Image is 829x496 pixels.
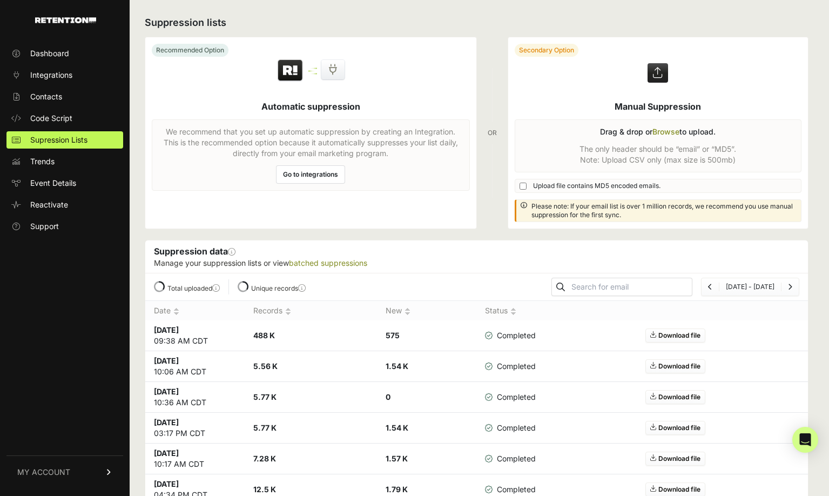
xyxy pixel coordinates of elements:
[154,479,179,488] strong: [DATE]
[386,423,408,432] strong: 1.54 K
[485,423,536,433] span: Completed
[30,48,69,59] span: Dashboard
[569,279,692,294] input: Search for email
[173,307,179,316] img: no_sort-eaf950dc5ab64cae54d48a5578032e96f70b2ecb7d747501f34c8f2db400fb66.gif
[645,329,705,343] a: Download file
[253,454,276,463] strong: 7.28 K
[520,183,527,190] input: Upload file contains MD5 encoded emails.
[145,240,808,273] div: Suppression data
[30,91,62,102] span: Contacts
[6,218,123,235] a: Support
[277,59,304,83] img: Retention
[6,45,123,62] a: Dashboard
[386,485,408,494] strong: 1.79 K
[154,418,179,427] strong: [DATE]
[377,301,476,321] th: New
[253,485,276,494] strong: 12.5 K
[154,448,179,458] strong: [DATE]
[701,278,799,296] nav: Page navigation
[405,307,410,316] img: no_sort-eaf950dc5ab64cae54d48a5578032e96f70b2ecb7d747501f34c8f2db400fb66.gif
[788,283,792,291] a: Next
[6,110,123,127] a: Code Script
[145,301,245,321] th: Date
[30,221,59,232] span: Support
[386,331,400,340] strong: 575
[261,100,360,113] h5: Automatic suppression
[253,331,275,340] strong: 488 K
[30,178,76,189] span: Event Details
[276,165,345,184] a: Go to integrations
[30,113,72,124] span: Code Script
[485,484,536,495] span: Completed
[154,325,179,334] strong: [DATE]
[154,258,799,269] p: Manage your suppression lists or view
[253,361,278,371] strong: 5.56 K
[485,361,536,372] span: Completed
[152,44,228,57] div: Recommended Option
[6,455,123,488] a: MY ACCOUNT
[30,199,68,210] span: Reactivate
[386,454,408,463] strong: 1.57 K
[485,392,536,403] span: Completed
[159,126,463,159] p: We recommend that you set up automatic suppression by creating an Integration. This is the recomm...
[253,423,277,432] strong: 5.77 K
[251,284,306,292] label: Unique records
[386,361,408,371] strong: 1.54 K
[145,382,245,413] td: 10:36 AM CDT
[510,307,516,316] img: no_sort-eaf950dc5ab64cae54d48a5578032e96f70b2ecb7d747501f34c8f2db400fb66.gif
[645,421,705,435] a: Download file
[145,351,245,382] td: 10:06 AM CDT
[145,413,245,444] td: 03:17 PM CDT
[708,283,712,291] a: Previous
[386,392,390,401] strong: 0
[485,330,536,341] span: Completed
[154,387,179,396] strong: [DATE]
[30,135,87,145] span: Supression Lists
[30,70,72,81] span: Integrations
[645,390,705,404] a: Download file
[6,175,123,192] a: Event Details
[245,301,377,321] th: Records
[145,15,808,30] h2: Suppression lists
[6,153,123,170] a: Trends
[645,359,705,373] a: Download file
[719,283,781,291] li: [DATE] - [DATE]
[533,182,660,190] span: Upload file contains MD5 encoded emails.
[167,284,220,292] label: Total uploaded
[154,356,179,365] strong: [DATE]
[145,444,245,474] td: 10:17 AM CDT
[35,17,96,23] img: Retention.com
[285,307,291,316] img: no_sort-eaf950dc5ab64cae54d48a5578032e96f70b2ecb7d747501f34c8f2db400fb66.gif
[145,320,245,351] td: 09:38 AM CDT
[308,73,317,75] img: integration
[6,66,123,84] a: Integrations
[30,156,55,167] span: Trends
[792,427,818,453] div: Open Intercom Messenger
[645,452,705,466] a: Download file
[6,196,123,213] a: Reactivate
[488,37,497,229] div: OR
[6,88,123,105] a: Contacts
[17,467,70,478] span: MY ACCOUNT
[485,453,536,464] span: Completed
[308,70,317,72] img: integration
[289,258,367,267] a: batched suppressions
[308,68,317,69] img: integration
[6,131,123,149] a: Supression Lists
[476,301,544,321] th: Status
[253,392,277,401] strong: 5.77 K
